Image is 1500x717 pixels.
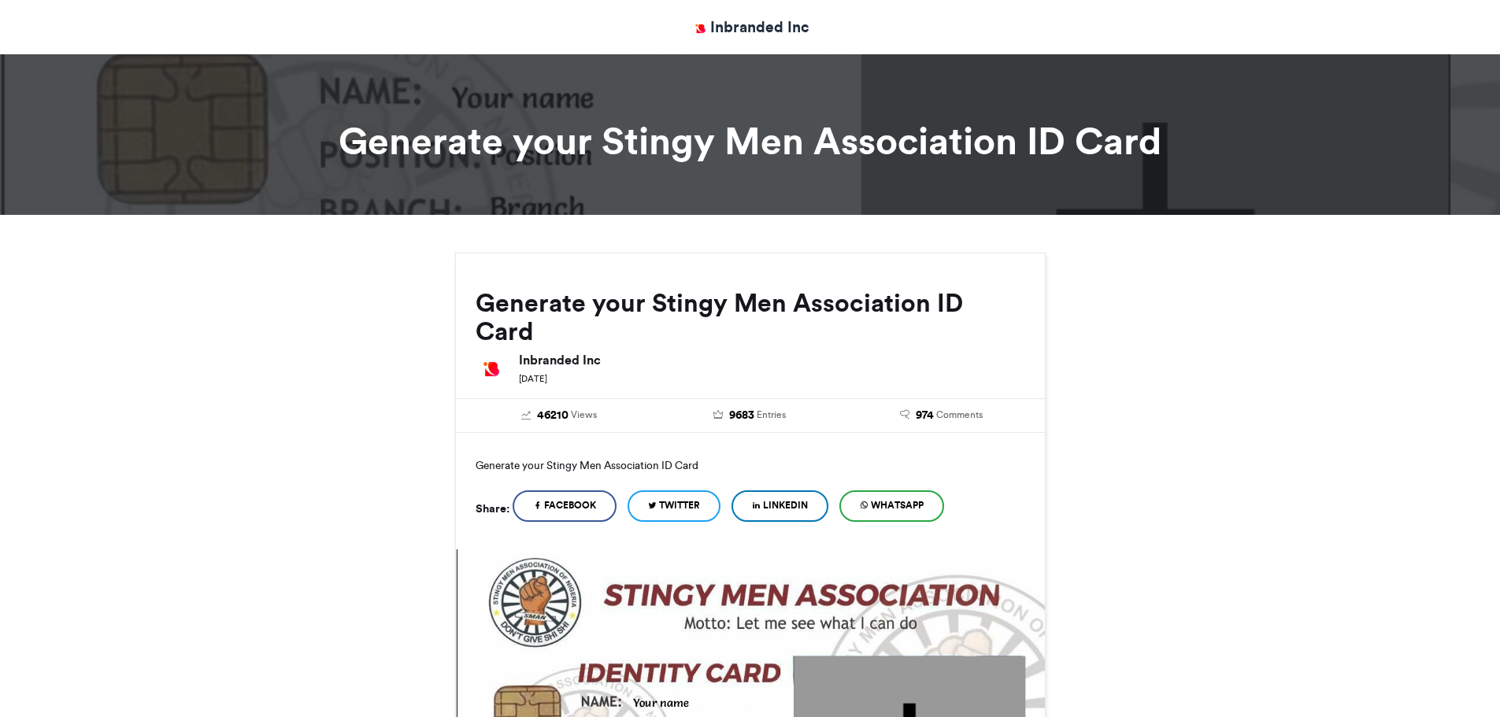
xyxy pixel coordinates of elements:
span: Entries [757,408,786,422]
h6: Inbranded Inc [519,353,1025,366]
a: 46210 Views [476,407,643,424]
div: Your name [633,695,772,711]
a: Inbranded Inc [691,16,809,39]
h5: Share: [476,498,509,519]
a: Twitter [628,490,720,522]
span: LinkedIn [763,498,808,512]
a: 9683 Entries [666,407,834,424]
img: Inbranded [691,19,710,39]
span: WhatsApp [871,498,924,512]
img: Inbranded Inc [476,353,507,385]
span: 9683 [729,407,754,424]
span: Comments [936,408,983,422]
a: LinkedIn [731,490,828,522]
span: Facebook [544,498,596,512]
h1: Generate your Stingy Men Association ID Card [313,122,1187,160]
span: 46210 [537,407,569,424]
a: 974 Comments [857,407,1025,424]
span: Views [571,408,597,422]
small: [DATE] [519,373,547,384]
h2: Generate your Stingy Men Association ID Card [476,289,1025,346]
p: Generate your Stingy Men Association ID Card [476,453,1025,478]
a: WhatsApp [839,490,944,522]
a: Facebook [513,490,617,522]
span: 974 [916,407,934,424]
span: Twitter [659,498,700,512]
